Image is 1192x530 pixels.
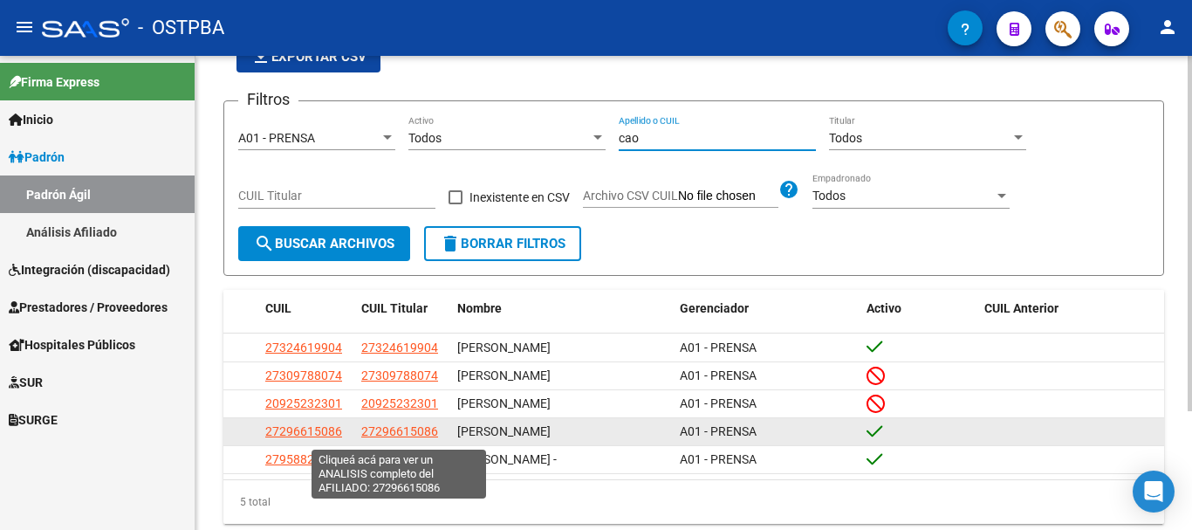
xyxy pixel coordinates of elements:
mat-icon: menu [14,17,35,38]
span: Todos [812,189,846,203]
span: 27296615086 [265,424,342,438]
span: - OSTPBA [138,9,224,47]
span: Padrón [9,148,65,167]
button: Borrar Filtros [424,226,581,261]
span: Buscar Archivos [254,236,394,251]
input: Archivo CSV CUIL [678,189,778,204]
span: Nombre [457,301,502,315]
div: 5 total [223,480,1164,524]
span: Archivo CSV CUIL [583,189,678,203]
span: A01 - PRENSA [680,368,757,382]
span: A01 - PRENSA [680,341,757,354]
span: Integración (discapacidad) [9,260,170,279]
span: 27958824063 [361,452,438,466]
span: 27296615086 [361,424,438,438]
mat-icon: search [254,233,275,254]
datatable-header-cell: CUIL Titular [354,290,450,327]
span: 20925232301 [361,396,438,410]
span: Gerenciador [680,301,749,315]
datatable-header-cell: Nombre [450,290,673,327]
span: 27958824063 [265,452,342,466]
span: Borrar Filtros [440,236,565,251]
span: CUIL Titular [361,301,428,315]
span: A01 - PRENSA [680,452,757,466]
span: 20925232301 [265,396,342,410]
span: Hospitales Públicos [9,335,135,354]
mat-icon: delete [440,233,461,254]
span: A01 - PRENSA [680,424,757,438]
datatable-header-cell: CUIL Anterior [977,290,1165,327]
button: Buscar Archivos [238,226,410,261]
mat-icon: person [1157,17,1178,38]
span: Exportar CSV [250,49,367,65]
span: [PERSON_NAME] [457,368,551,382]
span: Todos [408,131,442,145]
span: 27324619904 [265,341,342,354]
span: [PERSON_NAME] [457,396,551,410]
datatable-header-cell: CUIL [258,290,354,327]
span: A01 - PRENSA [680,396,757,410]
span: CUIL Anterior [984,301,1058,315]
span: 27309788074 [361,368,438,382]
span: SUR [9,373,43,392]
span: 27324619904 [361,341,438,354]
datatable-header-cell: Gerenciador [673,290,860,327]
span: Prestadores / Proveedores [9,298,168,317]
span: Inicio [9,110,53,129]
button: Exportar CSV [236,41,380,72]
span: A01 - PRENSA [238,131,315,145]
mat-icon: help [778,179,799,200]
datatable-header-cell: Activo [860,290,977,327]
div: Open Intercom Messenger [1133,471,1175,513]
mat-icon: file_download [250,45,271,66]
span: [PERSON_NAME] [457,341,551,354]
span: [PERSON_NAME] - [457,452,557,466]
span: 27309788074 [265,368,342,382]
span: Activo [867,301,901,315]
span: Todos [829,131,862,145]
span: Firma Express [9,72,99,92]
span: SURGE [9,410,58,430]
span: CUIL [265,301,291,315]
span: Inexistente en CSV [469,187,570,208]
span: [PERSON_NAME] [457,424,551,438]
h3: Filtros [238,87,298,112]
